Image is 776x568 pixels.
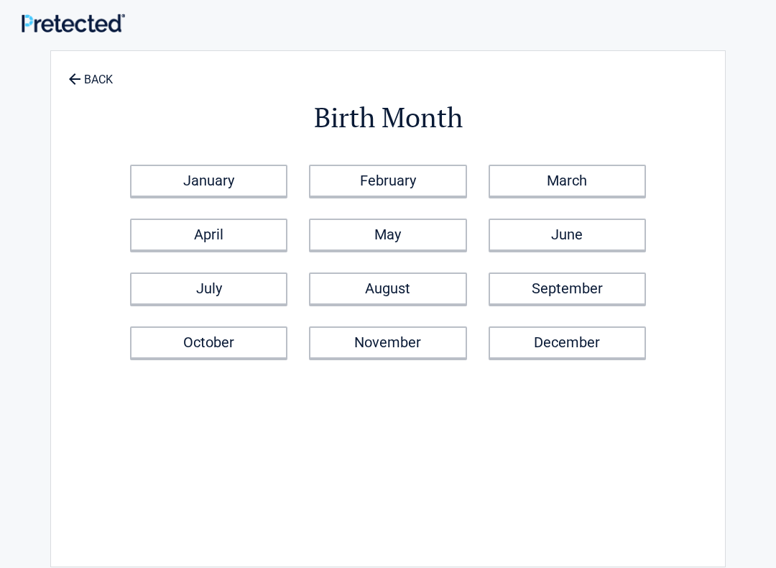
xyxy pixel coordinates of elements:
a: July [130,272,287,305]
h2: Birth Month [130,99,646,136]
a: May [309,219,466,251]
a: April [130,219,287,251]
img: Main Logo [22,14,125,32]
a: December [489,326,646,359]
a: September [489,272,646,305]
a: January [130,165,287,197]
a: October [130,326,287,359]
a: November [309,326,466,359]
a: August [309,272,466,305]
a: BACK [65,60,116,86]
a: March [489,165,646,197]
a: February [309,165,466,197]
a: June [489,219,646,251]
